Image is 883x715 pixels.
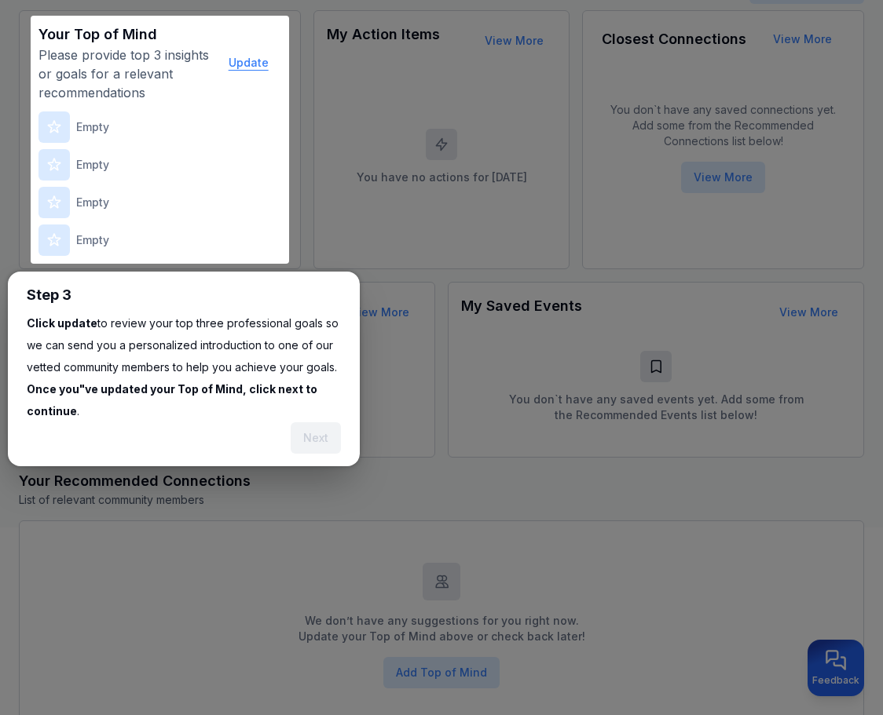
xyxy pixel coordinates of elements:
[602,28,746,50] h3: Closest Connections
[461,295,582,330] h3: My Saved Events
[681,162,765,193] button: View More
[76,157,109,173] p: Empty
[19,470,864,492] h3: Your Recommended Connections
[216,47,281,78] button: Update
[779,305,838,319] a: View More
[472,25,556,57] button: View More
[767,297,851,328] button: View More
[602,102,845,149] p: You don`t have any saved connections yet. Add some from the Recommended Connections list below!
[76,119,109,135] p: Empty
[38,24,213,46] h3: Your Top of Mind
[27,284,71,306] h4: Step 3
[76,232,109,248] p: Empty
[27,312,341,422] p: to review your top three professional goals so we can send you a personalized introduction to one...
[499,392,813,423] p: You don`t have any saved events yet. Add some from the Recommended Events list below!
[383,657,500,688] button: Add Top of Mind
[760,24,845,55] button: View More
[299,613,585,644] p: We don’t have any suggestions for you right now. Update your Top of Mind above or check back later!
[338,297,422,328] button: View More
[76,195,109,210] p: Empty
[357,170,527,185] p: You have no actions for [DATE]
[19,492,864,508] p: List of relevant community members
[812,674,859,687] span: Feedback
[27,316,97,330] b: Click update
[808,640,864,696] button: Provide feedback
[38,46,213,102] p: Please provide top 3 insights or goals for a relevant recommendations
[327,24,440,58] h3: My Action Items
[27,382,317,418] b: Once you"ve updated your Top of Mind, click next to continue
